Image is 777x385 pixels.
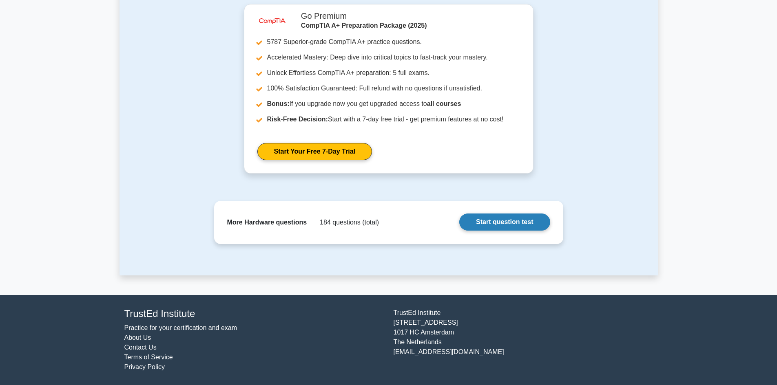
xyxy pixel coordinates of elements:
[124,363,165,370] a: Privacy Policy
[124,354,173,361] a: Terms of Service
[124,324,237,331] a: Practice for your certification and exam
[124,344,157,351] a: Contact Us
[257,143,372,160] a: Start Your Free 7-Day Trial
[124,308,384,320] h4: TrustEd Institute
[389,308,658,372] div: TrustEd Institute [STREET_ADDRESS] 1017 HC Amsterdam The Netherlands [EMAIL_ADDRESS][DOMAIN_NAME]
[227,218,307,227] div: More Hardware questions
[124,334,151,341] a: About Us
[317,218,379,227] div: 184 questions (total)
[459,213,550,231] a: Start question test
